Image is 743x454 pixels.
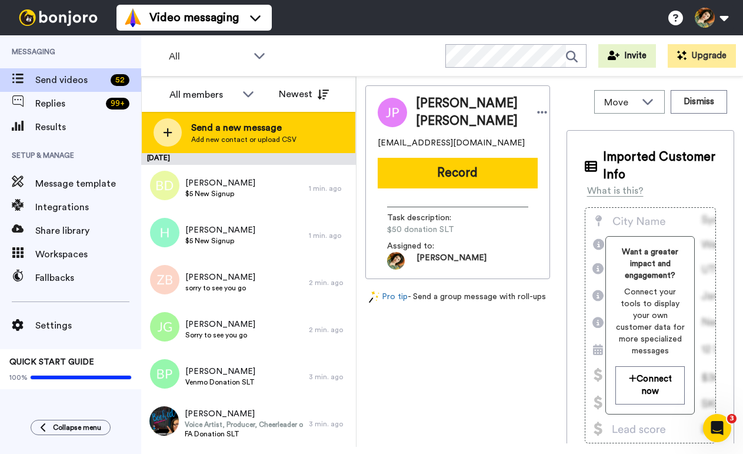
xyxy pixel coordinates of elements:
[150,359,179,389] img: bp.png
[387,252,405,270] img: 1946deff-fde8-4bda-a7ee-c89b17f032b4-1598619092.jpg
[149,406,179,436] img: 0d872c4b-72e9-4e1f-b41f-c664d10e11a6.jpg
[35,73,106,87] span: Send videos
[615,286,685,357] span: Connect your tools to display your own customer data for more specialized messages
[615,246,685,281] span: Want a greater impact and engagement?
[270,82,338,106] button: Newest
[185,271,255,283] span: [PERSON_NAME]
[35,120,141,134] span: Results
[35,319,141,333] span: Settings
[416,95,525,130] span: [PERSON_NAME] [PERSON_NAME]
[185,420,303,429] span: Voice Artist, Producer, Cheerleader of Great Ideas
[309,278,350,287] div: 2 min. ago
[185,236,255,246] span: $5 New Signup
[417,252,487,270] span: [PERSON_NAME]
[309,372,350,382] div: 3 min. ago
[191,135,296,144] span: Add new contact or upload CSV
[185,366,255,377] span: [PERSON_NAME]
[111,74,129,86] div: 52
[106,98,129,110] div: 99 +
[150,265,179,294] img: zb.png
[387,212,469,224] span: Task description :
[169,49,248,64] span: All
[387,224,499,236] span: $50 donation SLT
[309,325,350,334] div: 2 min. ago
[31,420,111,435] button: Collapse menu
[703,414,731,442] iframe: Intercom live chat
[378,137,525,149] span: [EMAIL_ADDRESS][DOMAIN_NAME]
[598,44,656,68] button: Invite
[369,291,408,303] a: Pro tip
[35,271,141,285] span: Fallbacks
[185,408,303,420] span: [PERSON_NAME]
[35,177,141,191] span: Message template
[671,90,727,114] button: Dismiss
[185,224,255,236] span: [PERSON_NAME]
[365,291,550,303] div: - Send a group message with roll-ups
[615,366,685,405] button: Connect now
[35,247,141,261] span: Workspaces
[150,171,179,200] img: avatar
[185,319,255,330] span: [PERSON_NAME]
[53,423,101,432] span: Collapse menu
[587,184,644,198] div: What is this?
[309,419,350,429] div: 3 min. ago
[9,373,28,382] span: 100%
[9,358,94,366] span: QUICK START GUIDE
[14,9,102,26] img: bj-logo-header-white.svg
[369,291,379,303] img: magic-wand.svg
[150,312,179,342] img: jg.png
[309,184,350,193] div: 1 min. ago
[387,240,469,252] span: Assigned to:
[150,218,179,247] img: h.png
[185,429,303,439] span: FA Donation SLT
[185,283,255,293] span: sorry to see you go
[603,148,717,184] span: Imported Customer Info
[378,98,407,127] img: Image of Jim Peter
[35,97,101,111] span: Replies
[35,224,141,238] span: Share library
[727,414,737,423] span: 3
[378,158,538,188] button: Record
[309,231,350,240] div: 1 min. ago
[191,121,296,135] span: Send a new message
[149,9,239,26] span: Video messaging
[124,8,142,27] img: vm-color.svg
[185,377,255,387] span: Venmo Donation SLT
[185,189,255,198] span: $5 New Signup
[35,200,141,214] span: Integrations
[169,88,236,102] div: All members
[185,330,255,340] span: Sorry to see you go
[604,95,636,110] span: Move
[141,153,356,165] div: [DATE]
[668,44,736,68] button: Upgrade
[185,177,255,189] span: [PERSON_NAME]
